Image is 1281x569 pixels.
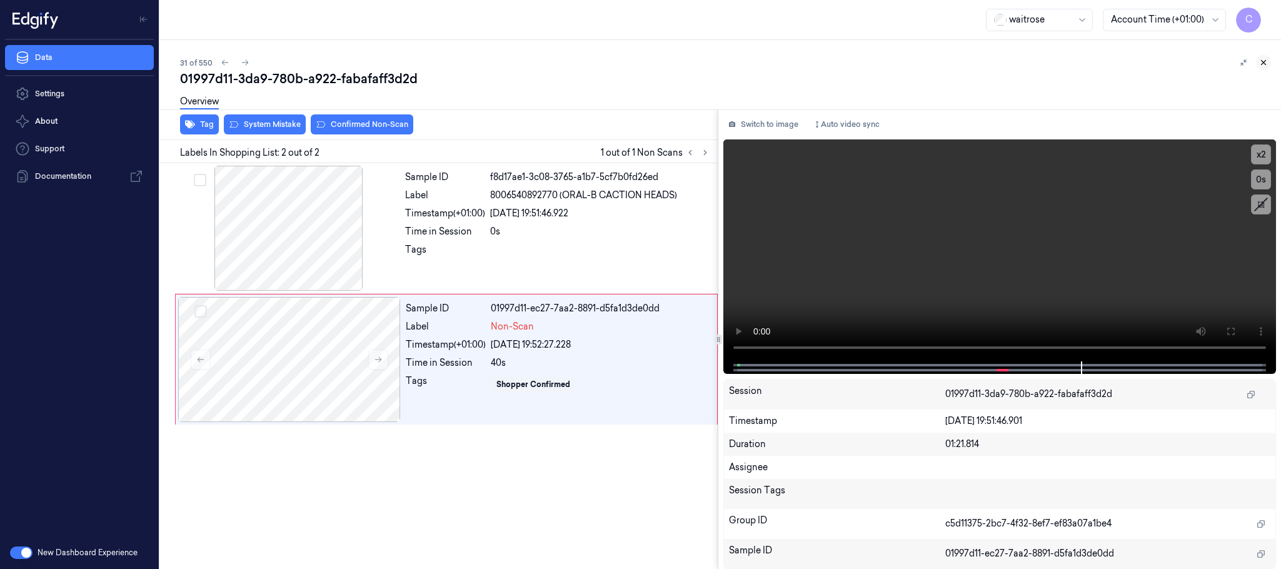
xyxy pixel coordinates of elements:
[405,171,485,184] div: Sample ID
[134,9,154,29] button: Toggle Navigation
[491,320,534,333] span: Non-Scan
[406,356,486,370] div: Time in Session
[406,338,486,351] div: Timestamp (+01:00)
[729,461,1270,474] div: Assignee
[729,385,945,405] div: Session
[194,305,207,318] button: Select row
[405,225,485,238] div: Time in Session
[945,388,1112,401] span: 01997d11-3da9-780b-a922-fabafaff3d2d
[180,114,219,134] button: Tag
[490,225,710,238] div: 0s
[491,338,710,351] div: [DATE] 19:52:27.228
[1251,144,1271,164] button: x2
[1236,8,1261,33] button: C
[1251,169,1271,189] button: 0s
[180,146,319,159] span: Labels In Shopping List: 2 out of 2
[406,375,486,395] div: Tags
[496,379,570,390] div: Shopper Confirmed
[405,207,485,220] div: Timestamp (+01:00)
[945,415,1270,428] div: [DATE] 19:51:46.901
[729,438,945,451] div: Duration
[180,95,219,109] a: Overview
[5,81,154,106] a: Settings
[406,302,486,315] div: Sample ID
[490,171,710,184] div: f8d17ae1-3c08-3765-a1b7-5cf7b0fd26ed
[311,114,413,134] button: Confirmed Non-Scan
[180,58,213,68] span: 31 of 550
[729,415,945,428] div: Timestamp
[729,544,945,564] div: Sample ID
[729,514,945,534] div: Group ID
[723,114,803,134] button: Switch to image
[5,164,154,189] a: Documentation
[224,114,306,134] button: System Mistake
[490,207,710,220] div: [DATE] 19:51:46.922
[194,174,206,186] button: Select row
[729,484,945,504] div: Session Tags
[491,302,710,315] div: 01997d11-ec27-7aa2-8891-d5fa1d3de0dd
[405,243,485,263] div: Tags
[490,189,677,202] span: 8006540892770 (ORAL-B CACTION HEADS)
[5,45,154,70] a: Data
[945,438,1270,451] div: 01:21.814
[405,189,485,202] div: Label
[808,114,885,134] button: Auto video sync
[5,109,154,134] button: About
[945,547,1114,560] span: 01997d11-ec27-7aa2-8891-d5fa1d3de0dd
[5,136,154,161] a: Support
[601,145,713,160] span: 1 out of 1 Non Scans
[406,320,486,333] div: Label
[491,356,710,370] div: 40s
[945,517,1112,530] span: c5d11375-2bc7-4f32-8ef7-ef83a07a1be4
[180,70,1271,88] div: 01997d11-3da9-780b-a922-fabafaff3d2d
